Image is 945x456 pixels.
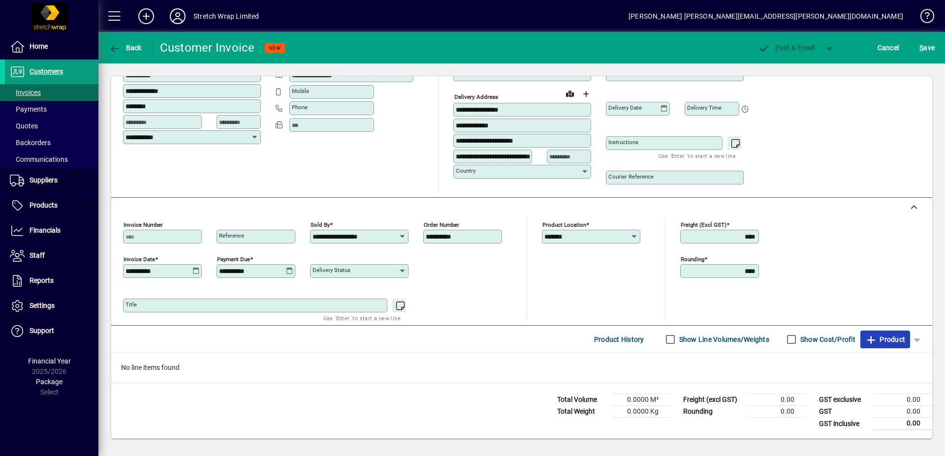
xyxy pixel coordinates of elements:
td: 0.00 [747,394,806,406]
a: Staff [5,243,98,268]
button: Product History [590,331,648,348]
td: 0.00 [873,418,932,430]
mat-label: Delivery time [687,104,722,111]
mat-hint: Use 'Enter' to start a new line [659,150,736,161]
mat-label: Delivery date [608,104,642,111]
a: View on map [562,86,578,101]
span: Home [30,42,48,50]
td: GST exclusive [814,394,873,406]
a: Payments [5,101,98,118]
mat-hint: Use 'Enter' to start a new line [323,312,401,324]
td: GST [814,406,873,418]
mat-label: Delivery status [313,267,350,274]
td: Rounding [678,406,747,418]
td: 0.00 [873,406,932,418]
span: Product [865,332,905,347]
span: Back [109,44,142,52]
td: 0.0000 Kg [611,406,670,418]
td: Total Weight [552,406,611,418]
mat-label: Order number [424,221,459,228]
mat-label: Instructions [608,139,638,146]
mat-label: Product location [542,221,586,228]
a: Reports [5,269,98,293]
label: Show Line Volumes/Weights [677,334,769,344]
a: Financials [5,218,98,243]
label: Show Cost/Profit [798,334,855,344]
button: Save [917,39,937,57]
div: [PERSON_NAME] [PERSON_NAME][EMAIL_ADDRESS][PERSON_NAME][DOMAIN_NAME] [629,8,903,24]
td: 0.00 [747,406,806,418]
span: Invoices [10,89,41,96]
span: Quotes [10,122,38,130]
td: GST inclusive [814,418,873,430]
mat-label: Reference [219,232,244,239]
mat-label: Invoice date [124,256,155,263]
mat-label: Mobile [292,88,309,94]
span: Products [30,201,58,209]
mat-label: Freight (excl GST) [681,221,726,228]
mat-label: Sold by [311,221,330,228]
span: ave [919,40,935,56]
span: Settings [30,302,55,309]
span: Payments [10,105,47,113]
a: Support [5,319,98,343]
span: Staff [30,251,45,259]
span: Reports [30,276,54,284]
button: Add [130,7,162,25]
a: Settings [5,294,98,318]
span: P [775,44,780,52]
button: Cancel [875,39,902,57]
button: Product [860,331,910,348]
span: Backorders [10,139,51,147]
span: Support [30,327,54,334]
mat-label: Rounding [681,256,704,263]
span: Product History [594,332,644,347]
a: Products [5,193,98,218]
mat-label: Country [456,167,475,174]
td: Freight (excl GST) [678,394,747,406]
div: Customer Invoice [160,40,255,56]
a: Communications [5,151,98,168]
span: ost & Email [758,44,815,52]
a: Quotes [5,118,98,134]
div: Stretch Wrap Limited [193,8,259,24]
span: S [919,44,923,52]
a: Knowledge Base [913,2,933,34]
mat-label: Phone [292,104,308,111]
a: Suppliers [5,168,98,193]
span: Financials [30,226,61,234]
a: Invoices [5,84,98,101]
span: Cancel [878,40,899,56]
span: NEW [269,45,281,51]
button: Back [106,39,144,57]
span: Suppliers [30,176,58,184]
a: Backorders [5,134,98,151]
mat-label: Courier Reference [608,173,654,180]
td: Total Volume [552,394,611,406]
a: Home [5,34,98,59]
div: No line items found [111,353,932,383]
td: 0.0000 M³ [611,394,670,406]
button: Choose address [578,86,594,102]
button: Post & Email [753,39,820,57]
span: Customers [30,67,63,75]
span: Package [36,378,63,386]
app-page-header-button: Back [98,39,153,57]
mat-label: Title [126,301,137,308]
mat-label: Invoice number [124,221,163,228]
button: Profile [162,7,193,25]
td: 0.00 [873,394,932,406]
span: Financial Year [28,357,71,365]
mat-label: Payment due [217,256,250,263]
span: Communications [10,155,68,163]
